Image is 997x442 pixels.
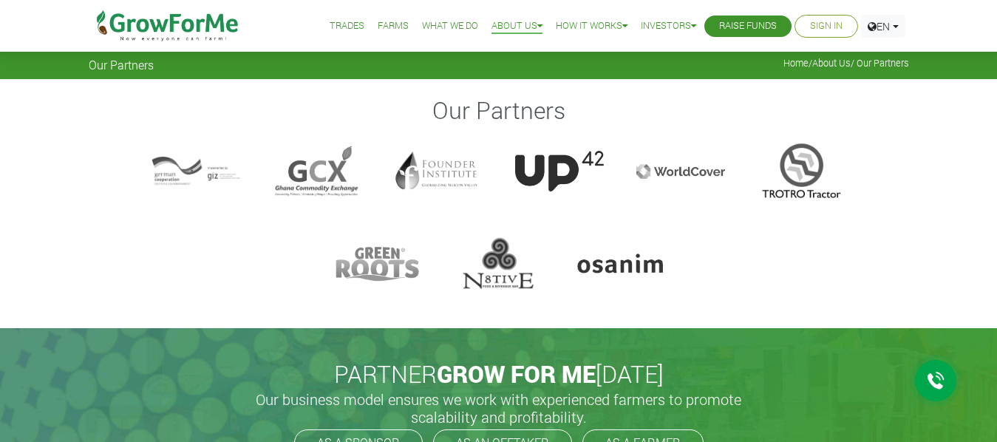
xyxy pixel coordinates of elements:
a: Raise Funds [719,18,777,34]
a: Sign In [810,18,843,34]
span: Our Partners [89,58,154,72]
span: GROW FOR ME [437,358,596,390]
h2: Our Partners [91,96,907,124]
a: About Us [812,57,851,69]
a: Home [783,57,809,69]
span: / / Our Partners [783,58,909,69]
a: EN [861,15,905,38]
h2: PARTNER [DATE] [95,360,903,388]
a: About Us [491,18,542,34]
a: Investors [641,18,696,34]
a: Trades [330,18,364,34]
a: Farms [378,18,409,34]
a: What We Do [422,18,478,34]
a: How it Works [556,18,627,34]
h5: Our business model ensures we work with experienced farmers to promote scalability and profitabil... [240,390,758,426]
